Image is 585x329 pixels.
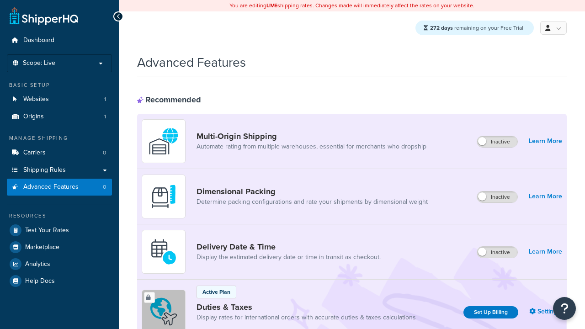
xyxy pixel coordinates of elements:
div: Manage Shipping [7,134,112,142]
a: Display rates for international orders with accurate duties & taxes calculations [197,313,416,322]
a: Origins1 [7,108,112,125]
a: Test Your Rates [7,222,112,239]
p: Active Plan [202,288,230,296]
li: Websites [7,91,112,108]
div: Recommended [137,95,201,105]
span: Carriers [23,149,46,157]
a: Help Docs [7,273,112,289]
a: Websites1 [7,91,112,108]
a: Automate rating from multiple warehouses, essential for merchants who dropship [197,142,426,151]
h1: Advanced Features [137,53,246,71]
span: Origins [23,113,44,121]
span: Advanced Features [23,183,79,191]
a: Analytics [7,256,112,272]
li: Advanced Features [7,179,112,196]
span: Scope: Live [23,59,55,67]
img: gfkeb5ejjkALwAAAABJRU5ErkJggg== [148,236,180,268]
a: Duties & Taxes [197,302,416,312]
span: remaining on your Free Trial [430,24,523,32]
a: Advanced Features0 [7,179,112,196]
a: Learn More [529,190,562,203]
span: 0 [103,183,106,191]
span: Help Docs [25,277,55,285]
a: Dimensional Packing [197,186,428,196]
a: Display the estimated delivery date or time in transit as checkout. [197,253,381,262]
a: Dashboard [7,32,112,49]
span: 1 [104,96,106,103]
label: Inactive [477,191,517,202]
label: Inactive [477,247,517,258]
span: 0 [103,149,106,157]
span: Websites [23,96,49,103]
a: Multi-Origin Shipping [197,131,426,141]
div: Resources [7,212,112,220]
a: Carriers0 [7,144,112,161]
a: Determine packing configurations and rate your shipments by dimensional weight [197,197,428,207]
a: Settings [529,305,562,318]
a: Shipping Rules [7,162,112,179]
span: 1 [104,113,106,121]
a: Set Up Billing [463,306,518,318]
a: Learn More [529,135,562,148]
span: Shipping Rules [23,166,66,174]
img: WatD5o0RtDAAAAAElFTkSuQmCC [148,125,180,157]
a: Delivery Date & Time [197,242,381,252]
li: Origins [7,108,112,125]
img: DTVBYsAAAAAASUVORK5CYII= [148,180,180,212]
a: Learn More [529,245,562,258]
a: Marketplace [7,239,112,255]
span: Marketplace [25,244,59,251]
li: Carriers [7,144,112,161]
b: LIVE [266,1,277,10]
span: Test Your Rates [25,227,69,234]
span: Analytics [25,260,50,268]
div: Basic Setup [7,81,112,89]
strong: 272 days [430,24,453,32]
label: Inactive [477,136,517,147]
button: Open Resource Center [553,297,576,320]
span: Dashboard [23,37,54,44]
